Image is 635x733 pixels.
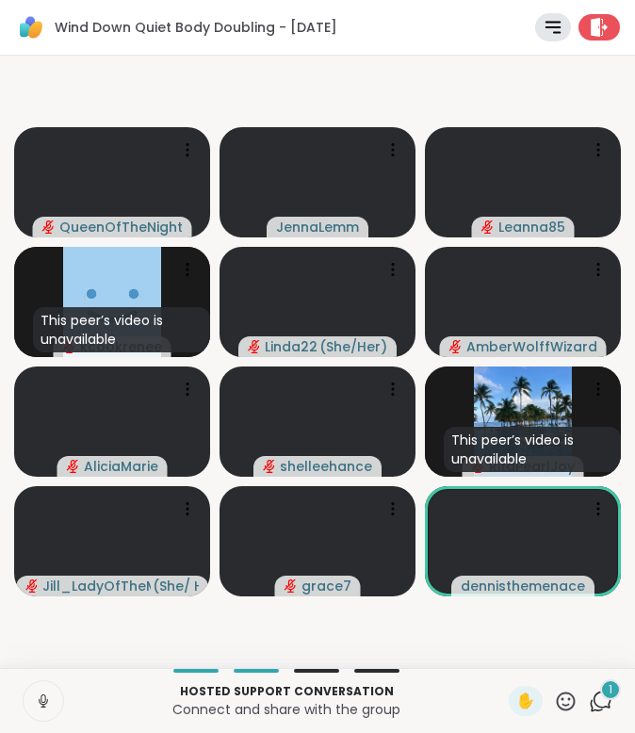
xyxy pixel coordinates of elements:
[481,220,495,234] span: audio-muted
[55,18,337,37] span: Wind Down Quiet Body Doubling - [DATE]
[474,366,572,477] img: RitaPearlJoy
[84,457,158,476] span: AliciaMarie
[319,337,387,356] span: ( She/Her )
[461,577,585,595] span: dennisthemenace
[153,577,199,595] span: ( She/ Her )
[33,307,210,352] div: This peer’s video is unavailable
[280,457,372,476] span: shelleehance
[59,218,183,236] span: QueenOfTheNight
[63,247,161,357] img: kcookrenee
[466,337,597,356] span: AmberWolffWizard
[444,427,621,472] div: This peer’s video is unavailable
[449,340,463,353] span: audio-muted
[248,340,261,353] span: audio-muted
[285,579,298,593] span: audio-muted
[75,700,497,719] p: Connect and share with the group
[42,577,151,595] span: Jill_LadyOfTheMountain
[75,683,497,700] p: Hosted support conversation
[67,460,80,473] span: audio-muted
[25,579,39,593] span: audio-muted
[263,460,276,473] span: audio-muted
[265,337,317,356] span: Linda22
[301,577,351,595] span: grace7
[498,218,565,236] span: Leanna85
[609,682,612,698] span: 1
[42,220,56,234] span: audio-muted
[15,11,47,43] img: ShareWell Logomark
[276,218,359,236] span: JennaLemm
[516,690,535,712] span: ✋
